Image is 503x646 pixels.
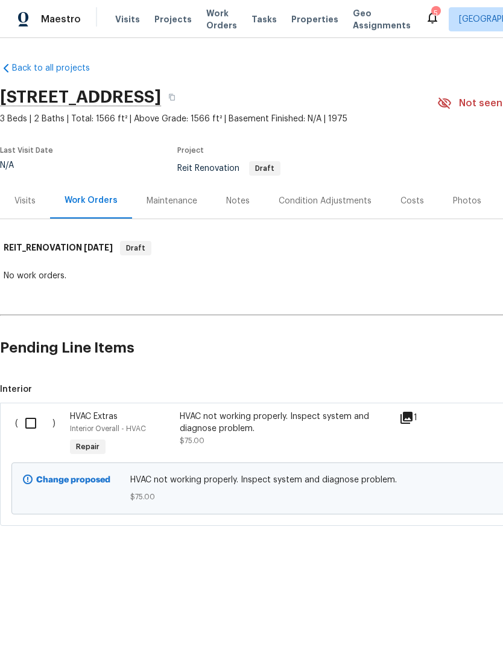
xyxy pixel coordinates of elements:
button: Copy Address [161,86,183,108]
div: Condition Adjustments [279,195,372,207]
span: Maestro [41,13,81,25]
div: Maintenance [147,195,197,207]
span: Properties [291,13,338,25]
div: Work Orders [65,194,118,206]
div: 5 [431,7,440,19]
div: Notes [226,195,250,207]
span: Geo Assignments [353,7,411,31]
h6: REIT_RENOVATION [4,241,113,255]
span: Visits [115,13,140,25]
span: Tasks [251,15,277,24]
div: ( ) [11,407,66,462]
div: Costs [400,195,424,207]
span: Work Orders [206,7,237,31]
span: Reit Renovation [177,164,280,173]
span: Project [177,147,204,154]
span: Interior Overall - HVAC [70,425,146,432]
span: Draft [250,165,279,172]
div: Photos [453,195,481,207]
b: Change proposed [36,476,110,484]
div: HVAC not working properly. Inspect system and diagnose problem. [180,411,392,435]
span: $75.00 [180,437,204,444]
span: [DATE] [84,243,113,252]
span: Projects [154,13,192,25]
div: Visits [14,195,36,207]
span: Draft [121,242,150,254]
div: 1 [399,411,447,425]
span: Repair [71,441,104,453]
span: HVAC Extras [70,412,118,421]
